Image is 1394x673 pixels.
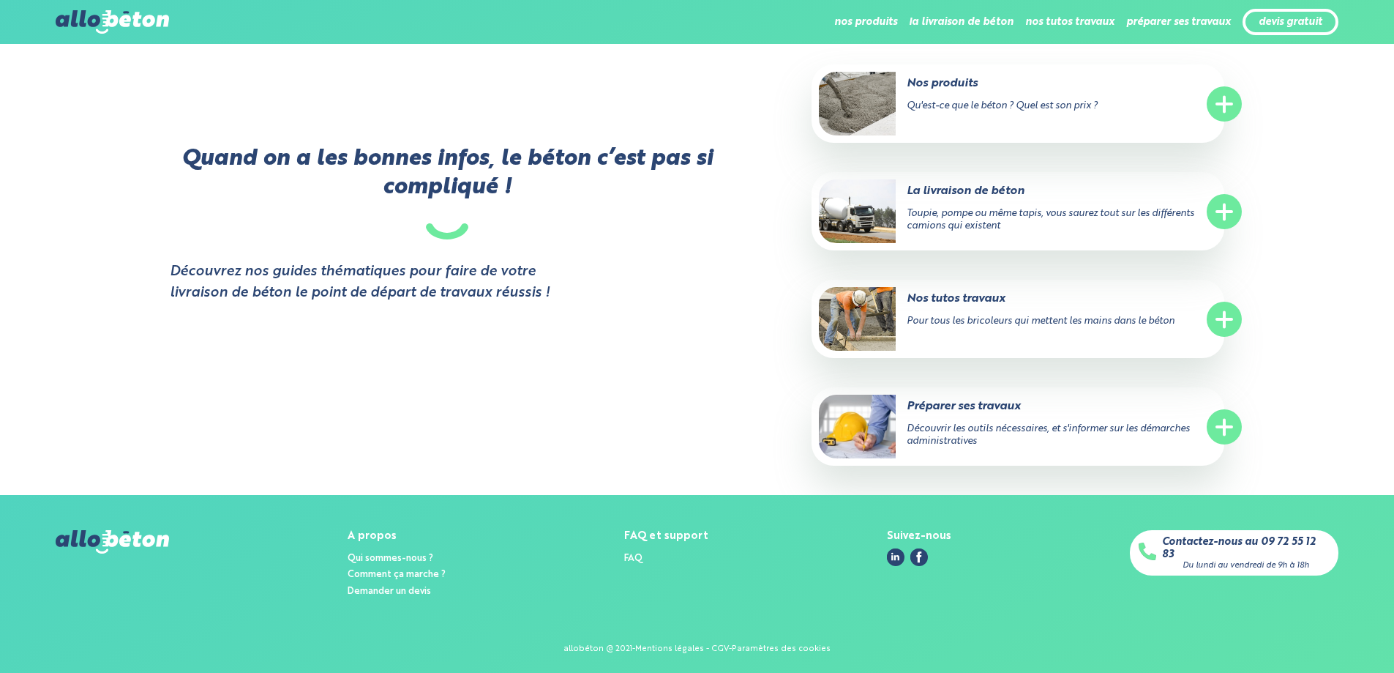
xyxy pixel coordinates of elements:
div: allobéton @ 2021 [563,644,632,654]
div: FAQ et support [624,530,708,543]
span: Découvrir les outils nécessaires, et s'informer sur les démarches administratives [907,424,1190,446]
p: Nos produits [819,75,1158,92]
img: Nos produits [819,72,896,135]
div: A propos [348,530,446,543]
span: - [706,644,709,653]
img: Préparer ses travaux [819,395,896,458]
div: - [729,644,732,654]
a: Paramètres des cookies [732,644,831,653]
a: FAQ [624,554,642,563]
img: La livraison de béton [819,179,896,243]
div: Suivez-nous [887,530,951,543]
a: Mentions légales [635,644,704,653]
a: Comment ça marche ? [348,570,446,579]
li: la livraison de béton [909,4,1013,40]
a: CGV [711,644,729,653]
a: Demander un devis [348,587,431,596]
img: Nos tutos travaux [819,287,896,351]
div: - [632,644,635,654]
span: Pour tous les bricoleurs qui mettent les mains dans le béton [907,316,1174,326]
li: nos produits [834,4,897,40]
img: allobéton [56,10,168,34]
a: devis gratuit [1259,16,1322,29]
span: Qu'est-ce que le béton ? Quel est son prix ? [907,101,1098,111]
img: allobéton [56,530,168,554]
a: Qui sommes-nous ? [348,554,433,563]
li: nos tutos travaux [1025,4,1114,40]
div: Du lundi au vendredi de 9h à 18h [1183,561,1309,570]
span: Toupie, pompe ou même tapis, vous saurez tout sur les différents camions qui existent [907,209,1194,231]
p: Préparer ses travaux [819,398,1158,414]
p: La livraison de béton [819,183,1158,199]
p: Nos tutos travaux [819,291,1158,307]
p: Quand on a les bonnes infos, le béton c’est pas si compliqué ! [170,145,723,239]
strong: Découvrez nos guides thématiques pour faire de votre livraison de béton le point de départ de tra... [170,261,565,304]
li: préparer ses travaux [1126,4,1231,40]
a: Contactez-nous au 09 72 55 12 83 [1162,536,1330,560]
